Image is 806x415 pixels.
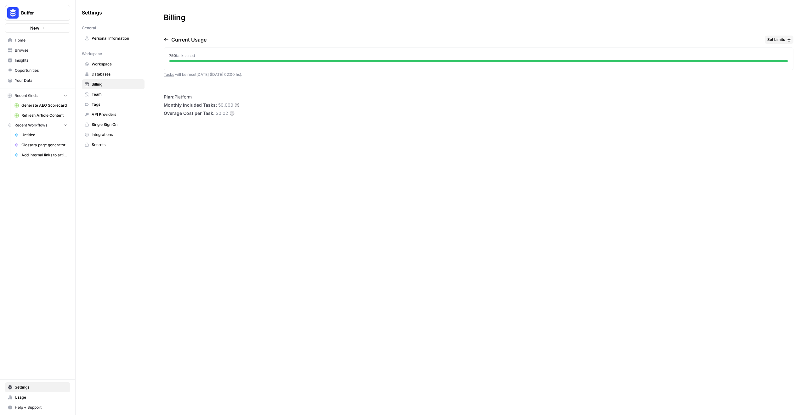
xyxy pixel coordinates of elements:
[82,120,145,130] a: Single Sign On
[21,103,67,108] span: Generate AEO Scorecard
[82,33,145,43] a: Personal Information
[82,89,145,99] a: Team
[15,68,67,73] span: Opportunities
[21,152,67,158] span: Add internal links to article
[164,72,174,77] a: Tasks
[15,48,67,53] span: Browse
[765,36,793,44] button: Set Limits
[92,92,142,97] span: Team
[164,94,174,99] span: Plan:
[5,23,70,33] button: New
[92,102,142,107] span: Tags
[21,132,67,138] span: Untitled
[169,53,176,58] span: 750
[82,25,96,31] span: General
[21,10,59,16] span: Buffer
[171,36,207,43] p: Current Usage
[15,58,67,63] span: Insights
[21,113,67,118] span: Refresh Article Content
[82,51,102,57] span: Workspace
[15,405,67,410] span: Help + Support
[5,402,70,412] button: Help + Support
[82,130,145,140] a: Integrations
[5,55,70,65] a: Insights
[92,81,142,87] span: Billing
[164,110,214,116] span: Overage Cost per Task:
[164,72,242,77] span: will be reset [DATE] ([DATE] 02:00 hs) .
[82,140,145,150] a: Secrets
[15,78,67,83] span: Your Data
[12,140,70,150] a: Glossary page generator
[176,53,195,58] span: tasks used
[5,392,70,402] a: Usage
[5,65,70,76] a: Opportunities
[5,35,70,45] a: Home
[5,382,70,392] a: Settings
[82,79,145,89] a: Billing
[5,121,70,130] button: Recent Workflows
[14,122,47,128] span: Recent Workflows
[82,69,145,79] a: Databases
[82,99,145,109] a: Tags
[82,109,145,120] a: API Providers
[12,110,70,121] a: Refresh Article Content
[164,102,217,108] span: Monthly Included Tasks:
[15,395,67,400] span: Usage
[216,110,228,116] span: $0.02
[21,142,67,148] span: Glossary page generator
[218,102,233,108] span: 50,000
[92,112,142,117] span: API Providers
[92,61,142,67] span: Workspace
[7,7,19,19] img: Buffer Logo
[15,384,67,390] span: Settings
[92,142,142,148] span: Secrets
[5,91,70,100] button: Recent Grids
[12,100,70,110] a: Generate AEO Scorecard
[12,150,70,160] a: Add internal links to article
[5,76,70,86] a: Your Data
[767,37,785,42] span: Set Limits
[5,5,70,21] button: Workspace: Buffer
[164,94,240,100] li: Platform
[82,59,145,69] a: Workspace
[92,36,142,41] span: Personal Information
[82,9,102,16] span: Settings
[12,130,70,140] a: Untitled
[151,13,198,23] div: Billing
[92,132,142,137] span: Integrations
[92,71,142,77] span: Databases
[15,37,67,43] span: Home
[5,45,70,55] a: Browse
[14,93,37,98] span: Recent Grids
[30,25,39,31] span: New
[92,122,142,127] span: Single Sign On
